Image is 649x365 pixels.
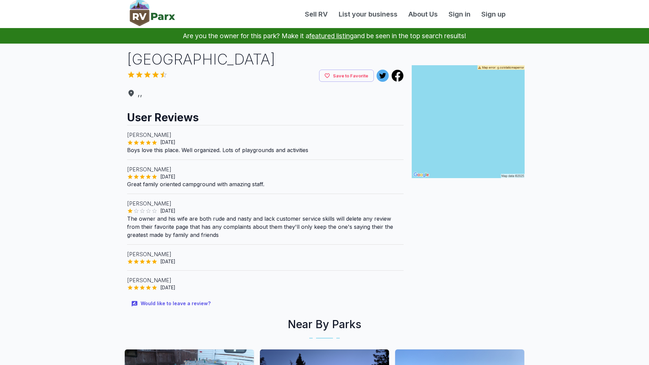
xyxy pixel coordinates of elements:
[127,87,404,99] span: , ,
[333,9,403,19] a: List your business
[127,131,404,139] p: [PERSON_NAME]
[443,9,476,19] a: Sign in
[127,276,404,284] p: [PERSON_NAME]
[127,296,216,311] button: Would like to leave a review?
[158,208,178,214] span: [DATE]
[299,9,333,19] a: Sell RV
[309,32,354,40] a: featured listing
[127,165,404,173] p: [PERSON_NAME]
[127,87,404,99] a: ,,
[158,139,178,146] span: [DATE]
[127,49,404,70] h1: [GEOGRAPHIC_DATA]
[319,70,374,82] button: Save to Favorite
[476,9,511,19] a: Sign up
[127,105,404,125] h2: User Reviews
[158,284,178,291] span: [DATE]
[8,28,641,44] p: Are you the owner for this park? Make it a and be seen in the top search results!
[127,146,404,154] p: Boys love this place. Well organized. Lots of playgrounds and activities
[412,65,525,178] img: Map for Island Pond RV Park
[127,180,404,188] p: Great family oriented campground with amazing staff.
[158,173,178,180] span: [DATE]
[127,199,404,208] p: [PERSON_NAME]
[403,9,443,19] a: About Us
[122,316,527,333] h2: Near By Parks
[158,258,178,265] span: [DATE]
[127,215,404,239] p: The owner and his wife are both rude and nasty and lack customer service skills will delete any r...
[127,250,404,258] p: [PERSON_NAME]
